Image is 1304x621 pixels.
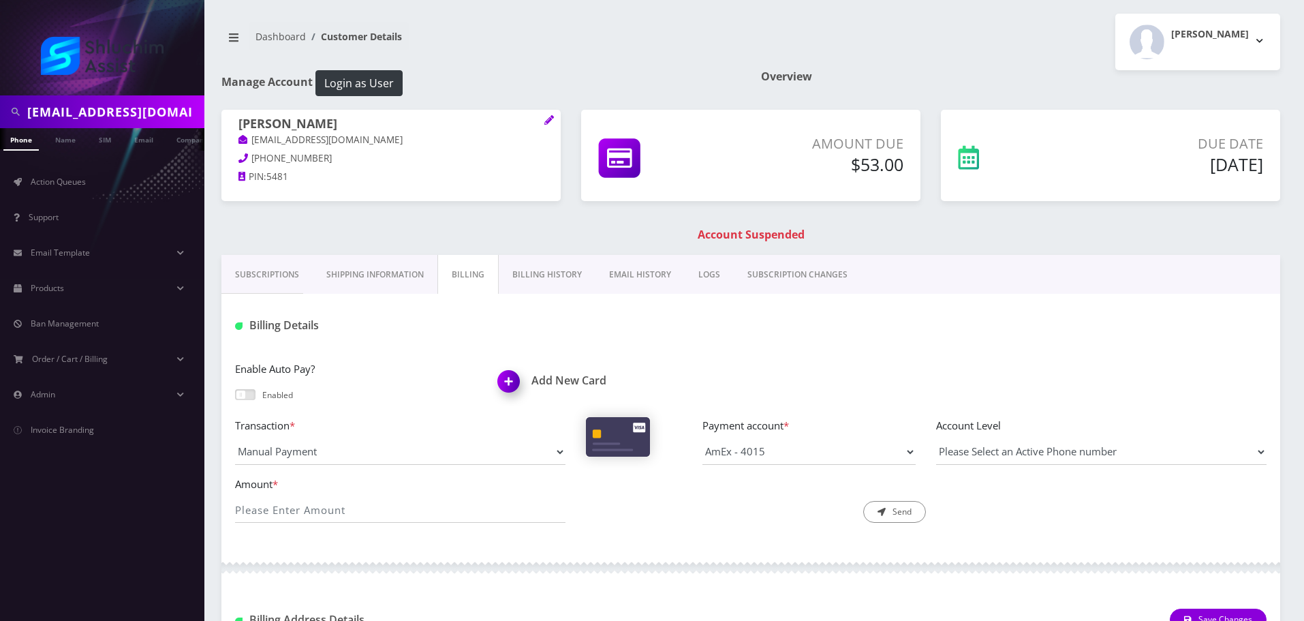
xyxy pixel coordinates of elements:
[31,424,94,436] span: Invoice Branding
[936,418,1267,434] label: Account Level
[225,228,1277,241] h1: Account Suspended
[238,170,266,184] a: PIN:
[238,134,403,147] a: [EMAIL_ADDRESS][DOMAIN_NAME]
[32,353,108,365] span: Order / Cart / Billing
[31,176,86,187] span: Action Queues
[761,70,1280,83] h1: Overview
[734,154,903,175] h5: $53.00
[863,501,926,523] button: Send
[255,30,306,43] a: Dashboard
[685,255,734,294] a: LOGS
[734,255,861,294] a: SUBSCRIPTION CHANGES
[595,255,685,294] a: EMAIL HISTORY
[29,211,59,223] span: Support
[499,255,595,294] a: Billing History
[92,128,118,149] a: SIM
[235,497,565,523] input: Please Enter Amount
[31,282,64,294] span: Products
[31,389,55,400] span: Admin
[734,134,903,154] p: Amount Due
[1115,14,1280,70] button: [PERSON_NAME]
[437,255,499,294] a: Billing
[702,418,916,434] label: Payment account
[48,128,82,149] a: Name
[1066,154,1263,175] h5: [DATE]
[498,374,741,387] a: Add New CardAdd New Card
[235,418,565,434] label: Transaction
[3,128,39,151] a: Phone
[1171,29,1249,40] h2: [PERSON_NAME]
[170,128,215,149] a: Company
[313,74,403,89] a: Login as User
[586,417,650,457] img: Cards
[491,366,531,406] img: Add New Card
[235,322,243,330] img: Billing Details
[238,117,544,133] h1: [PERSON_NAME]
[235,319,565,332] h1: Billing Details
[251,152,332,164] span: [PHONE_NUMBER]
[266,170,288,183] span: 5481
[221,255,313,294] a: Subscriptions
[221,22,741,61] nav: breadcrumb
[27,99,201,125] input: Search in Company
[306,29,402,44] li: Customer Details
[41,37,164,75] img: Shluchim Assist
[221,70,741,96] h1: Manage Account
[1066,134,1263,154] p: Due Date
[127,128,160,149] a: Email
[31,318,99,329] span: Ban Management
[313,255,437,294] a: Shipping Information
[262,389,293,402] p: Enabled
[315,70,403,96] button: Login as User
[498,374,741,387] h1: Add New Card
[235,476,565,492] label: Amount
[31,247,90,258] span: Email Template
[235,361,478,377] label: Enable Auto Pay?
